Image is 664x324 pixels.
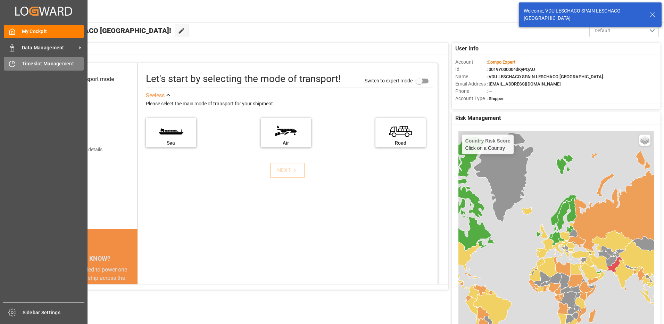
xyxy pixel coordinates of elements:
[465,138,511,144] h4: Country Risk Score
[22,44,77,51] span: Data Management
[379,139,422,147] div: Road
[487,89,492,94] span: : —
[22,28,84,35] span: My Cockpit
[488,59,515,65] span: Compo Expert
[455,95,487,102] span: Account Type
[146,91,165,100] div: See less
[455,73,487,80] span: Name
[487,74,603,79] span: : VDU LESCHACO SPAIN LESCHACO [GEOGRAPHIC_DATA]
[149,139,193,147] div: Sea
[595,27,610,34] span: Default
[146,72,341,86] div: Let's start by selecting the mode of transport!
[270,163,305,178] button: NEXT
[23,309,85,316] span: Sidebar Settings
[146,100,433,108] div: Please select the main mode of transport for your shipment.
[455,58,487,66] span: Account
[487,59,515,65] span: :
[59,146,102,153] div: Add shipping details
[455,114,501,122] span: Risk Management
[128,266,138,324] button: next slide / item
[487,96,504,101] span: : Shipper
[4,25,84,38] a: My Cockpit
[487,67,535,72] span: : 0019Y000004dKyPQAU
[22,60,84,67] span: Timeslot Management
[365,78,413,83] span: Switch to expert mode
[455,88,487,95] span: Phone
[277,166,298,175] div: NEXT
[455,44,479,53] span: User Info
[589,24,659,37] button: open menu
[455,80,487,88] span: Email Address
[639,135,650,146] a: Layers
[455,66,487,73] span: Id
[524,7,643,22] div: Welcome, VDU LESCHACO SPAIN LESCHACO [GEOGRAPHIC_DATA]
[29,24,171,37] span: Hello VDU LESCHACO [GEOGRAPHIC_DATA]!
[487,81,561,87] span: : [EMAIL_ADDRESS][DOMAIN_NAME]
[465,138,511,151] div: Click on a Country
[264,139,308,147] div: Air
[4,57,84,71] a: Timeslot Management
